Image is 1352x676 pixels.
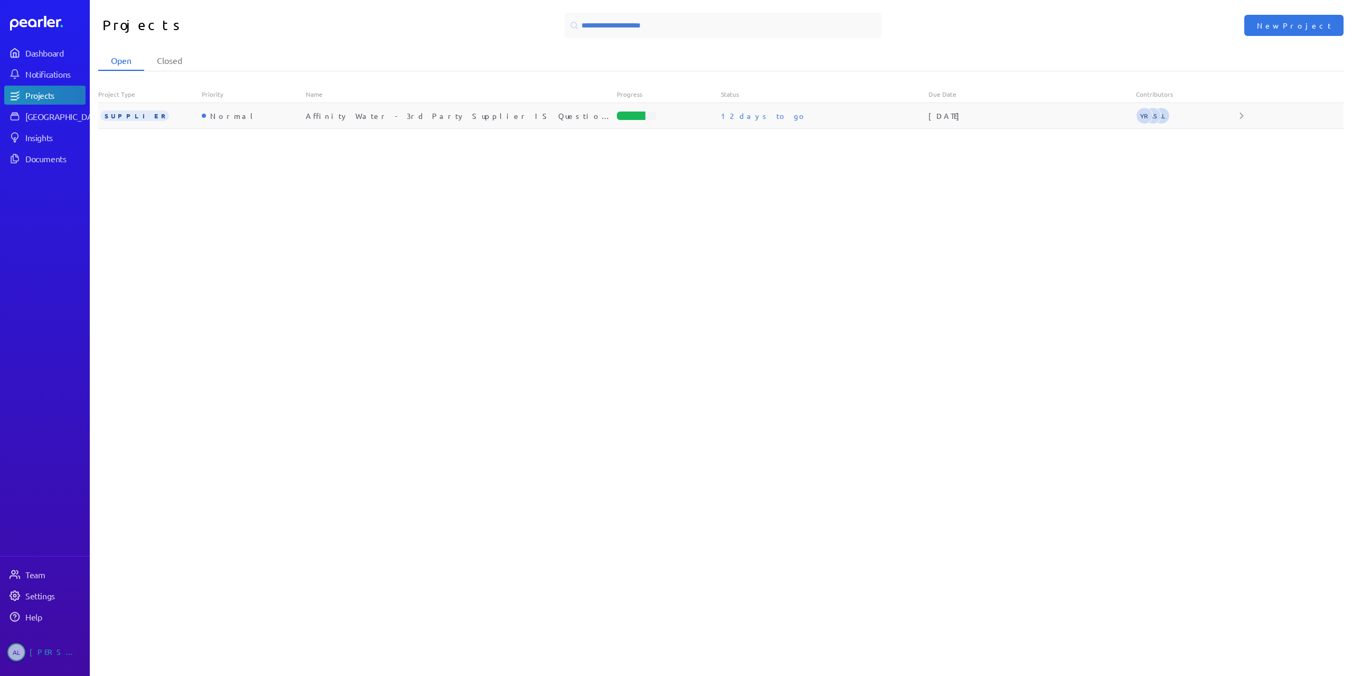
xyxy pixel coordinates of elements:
[1244,15,1344,36] button: New Project
[4,565,86,584] a: Team
[30,643,82,661] div: [PERSON_NAME]
[4,64,86,84] a: Notifications
[98,90,202,98] div: Project Type
[10,16,86,31] a: Dashboard
[98,51,144,71] li: Open
[1144,107,1161,124] span: Alison Swart
[1136,107,1153,124] span: Ysrael Rovelo
[7,643,25,661] span: Ashley Lock
[25,90,84,100] div: Projects
[4,607,86,626] a: Help
[25,132,84,143] div: Insights
[721,90,928,98] div: Status
[102,13,406,38] h1: Projects
[4,128,86,147] a: Insights
[928,110,1136,121] div: [DATE]
[306,90,617,98] div: Name
[306,110,617,121] div: Affinity Water - 3rd Party Supplier IS Questionnaire
[4,43,86,62] a: Dashboard
[4,586,86,605] a: Settings
[721,110,807,121] p: 12 days to go
[25,590,84,601] div: Settings
[1136,90,1240,98] div: Contributors
[202,90,305,98] div: Priority
[1257,20,1331,31] span: New Project
[100,110,169,121] span: SUPPLIER
[25,569,84,580] div: Team
[928,90,1136,98] div: Due Date
[25,111,104,122] div: [GEOGRAPHIC_DATA]
[4,149,86,168] a: Documents
[144,51,195,71] li: Closed
[206,110,257,121] div: Normal
[4,639,86,665] a: AL[PERSON_NAME]
[25,612,84,622] div: Help
[4,86,86,105] a: Projects
[25,48,84,58] div: Dashboard
[617,90,720,98] div: Progress
[25,69,84,79] div: Notifications
[1153,107,1170,124] span: Ashley Lock
[25,153,84,164] div: Documents
[4,107,86,126] a: [GEOGRAPHIC_DATA]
